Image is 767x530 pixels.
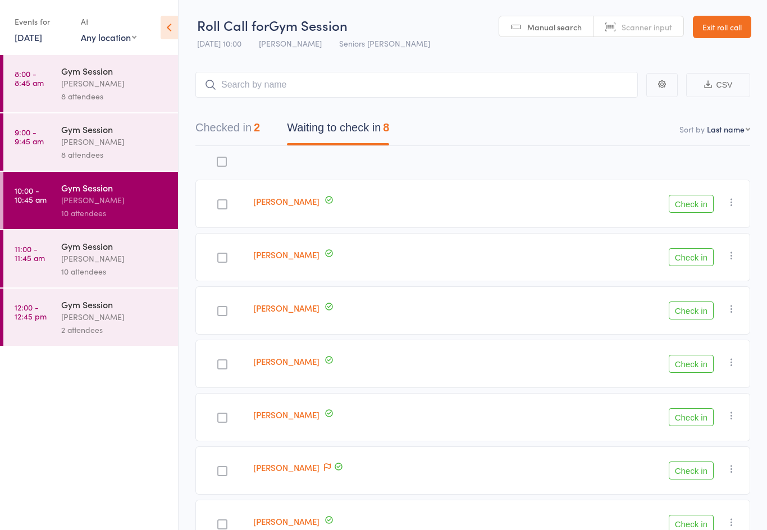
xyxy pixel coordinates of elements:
button: Check in [669,355,714,373]
button: Check in [669,462,714,479]
time: 11:00 - 11:45 am [15,244,45,262]
div: 8 attendees [61,148,168,161]
span: Scanner input [622,21,672,33]
div: [PERSON_NAME] [61,135,168,148]
div: Any location [81,31,136,43]
button: Check in [669,408,714,426]
time: 9:00 - 9:45 am [15,127,44,145]
button: CSV [686,73,750,97]
div: [PERSON_NAME] [61,77,168,90]
input: Search by name [195,72,638,98]
time: 8:00 - 8:45 am [15,69,44,87]
a: [DATE] [15,31,42,43]
a: 12:00 -12:45 pmGym Session[PERSON_NAME]2 attendees [3,289,178,346]
button: Waiting to check in8 [287,116,389,145]
div: Gym Session [61,181,168,194]
a: [PERSON_NAME] [253,409,319,421]
a: 11:00 -11:45 amGym Session[PERSON_NAME]10 attendees [3,230,178,287]
button: Check in [669,248,714,266]
button: Check in [669,195,714,213]
div: 2 attendees [61,323,168,336]
div: [PERSON_NAME] [61,310,168,323]
time: 12:00 - 12:45 pm [15,303,47,321]
span: Seniors [PERSON_NAME] [339,38,430,49]
div: [PERSON_NAME] [61,194,168,207]
a: [PERSON_NAME] [253,515,319,527]
div: 8 [383,121,389,134]
div: 8 attendees [61,90,168,103]
a: [PERSON_NAME] [253,462,319,473]
span: Manual search [527,21,582,33]
label: Sort by [679,124,705,135]
div: Events for [15,12,70,31]
span: Roll Call for [197,16,269,34]
a: [PERSON_NAME] [253,302,319,314]
a: Exit roll call [693,16,751,38]
div: At [81,12,136,31]
a: 10:00 -10:45 amGym Session[PERSON_NAME]10 attendees [3,172,178,229]
div: 2 [254,121,260,134]
button: Checked in2 [195,116,260,145]
div: 10 attendees [61,207,168,220]
time: 10:00 - 10:45 am [15,186,47,204]
button: Check in [669,301,714,319]
div: 10 attendees [61,265,168,278]
div: Gym Session [61,123,168,135]
div: Last name [707,124,745,135]
a: [PERSON_NAME] [253,355,319,367]
div: Gym Session [61,65,168,77]
a: [PERSON_NAME] [253,249,319,261]
a: 8:00 -8:45 amGym Session[PERSON_NAME]8 attendees [3,55,178,112]
div: [PERSON_NAME] [61,252,168,265]
span: Gym Session [269,16,348,34]
div: Gym Session [61,298,168,310]
a: 9:00 -9:45 amGym Session[PERSON_NAME]8 attendees [3,113,178,171]
span: [DATE] 10:00 [197,38,241,49]
div: Gym Session [61,240,168,252]
a: [PERSON_NAME] [253,195,319,207]
span: [PERSON_NAME] [259,38,322,49]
